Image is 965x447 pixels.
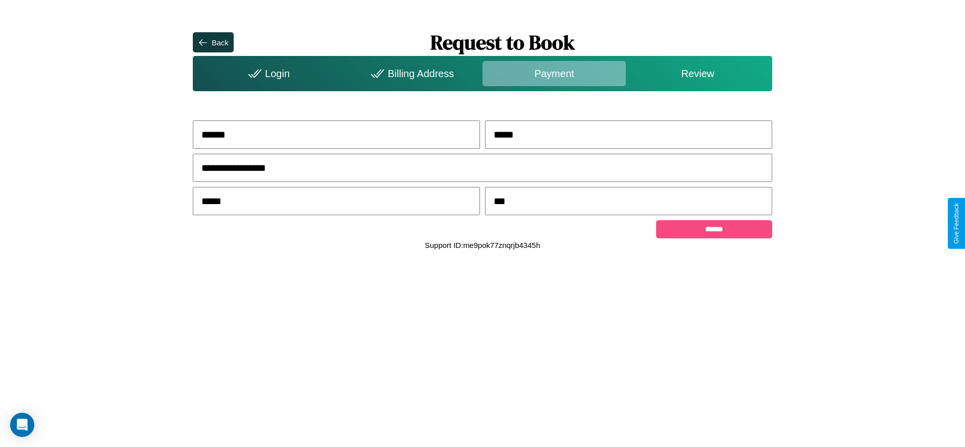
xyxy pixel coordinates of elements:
button: Back [193,32,233,52]
div: Give Feedback [953,203,960,244]
div: Review [626,61,769,86]
div: Payment [482,61,626,86]
div: Billing Address [339,61,482,86]
p: Support ID: me9pok77znqrjb4345h [425,238,541,252]
div: Back [211,38,228,47]
div: Open Intercom Messenger [10,413,34,437]
h1: Request to Book [234,29,772,56]
div: Login [195,61,339,86]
